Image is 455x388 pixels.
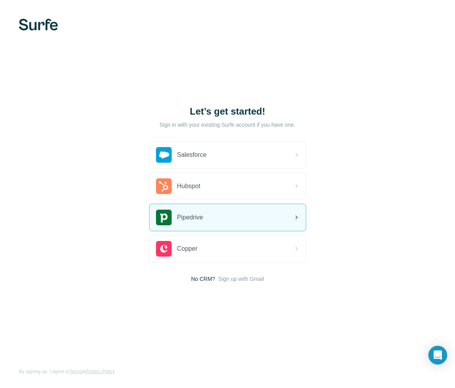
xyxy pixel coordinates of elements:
[177,213,203,222] span: Pipedrive
[156,210,172,225] img: pipedrive's logo
[177,181,201,191] span: Hubspot
[156,178,172,194] img: hubspot's logo
[69,369,82,374] a: Terms
[428,346,447,365] div: Open Intercom Messenger
[160,121,295,129] p: Sign in with your existing Surfe account if you have one.
[19,19,58,31] img: Surfe's logo
[191,275,215,283] span: No CRM?
[156,241,172,257] img: copper's logo
[19,368,115,375] span: By signing up, I agree to &
[85,369,115,374] a: Privacy Policy
[149,105,306,118] h1: Let’s get started!
[177,244,198,253] span: Copper
[218,275,264,283] button: Sign up with Gmail
[177,150,207,160] span: Salesforce
[156,147,172,163] img: salesforce's logo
